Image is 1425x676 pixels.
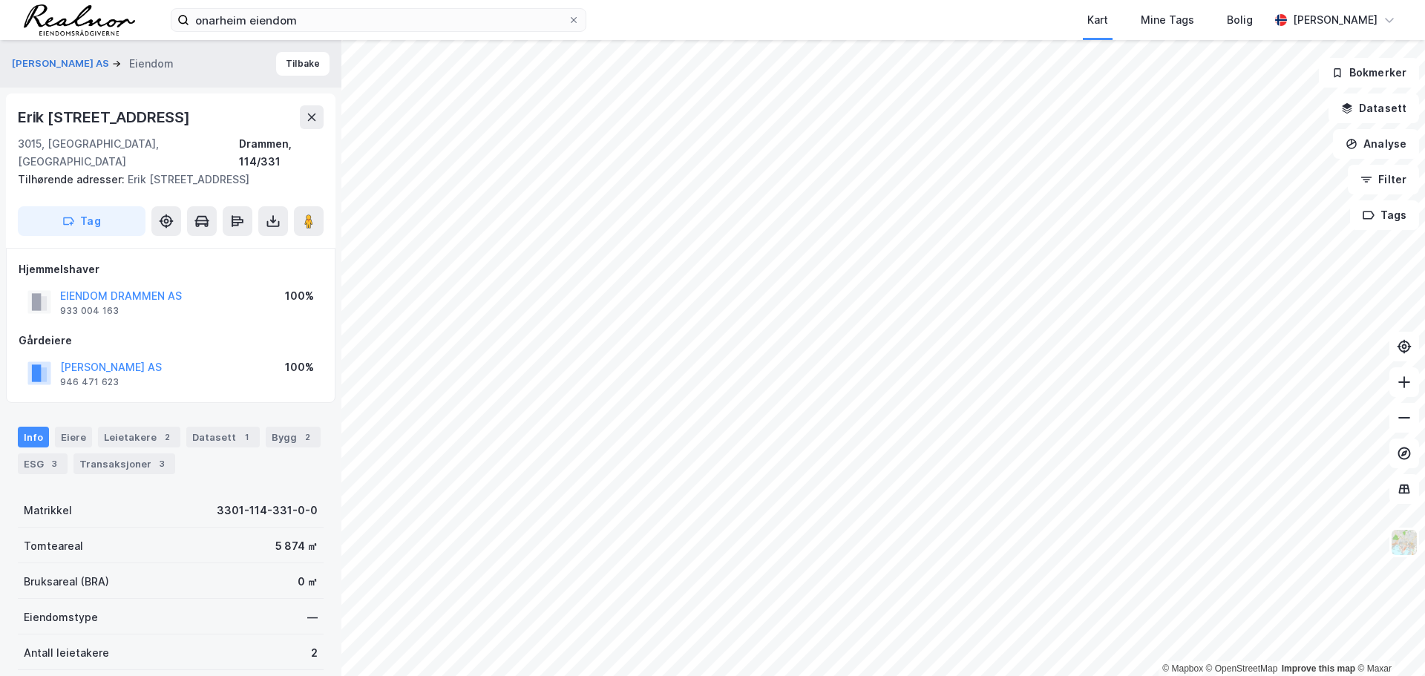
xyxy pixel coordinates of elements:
div: Eiere [55,427,92,447]
div: 100% [285,358,314,376]
div: Antall leietakere [24,644,109,662]
div: Leietakere [98,427,180,447]
div: — [307,608,318,626]
img: realnor-logo.934646d98de889bb5806.png [24,4,135,36]
span: Tilhørende adresser: [18,173,128,186]
div: Bruksareal (BRA) [24,573,109,591]
div: Tomteareal [24,537,83,555]
div: 946 471 623 [60,376,119,388]
div: 933 004 163 [60,305,119,317]
div: [PERSON_NAME] [1293,11,1377,29]
a: Mapbox [1162,663,1203,674]
button: Tag [18,206,145,236]
div: Mine Tags [1141,11,1194,29]
div: Bygg [266,427,321,447]
input: Søk på adresse, matrikkel, gårdeiere, leietakere eller personer [189,9,568,31]
button: Filter [1348,165,1419,194]
div: Eiendom [129,55,174,73]
img: Z [1390,528,1418,557]
div: Kart [1087,11,1108,29]
div: Drammen, 114/331 [239,135,324,171]
div: 1 [239,430,254,444]
button: Tilbake [276,52,330,76]
div: 3 [47,456,62,471]
div: Kontrollprogram for chat [1351,605,1425,676]
button: Bokmerker [1319,58,1419,88]
div: Hjemmelshaver [19,260,323,278]
button: [PERSON_NAME] AS [12,56,112,71]
div: 100% [285,287,314,305]
button: Analyse [1333,129,1419,159]
div: Info [18,427,49,447]
a: OpenStreetMap [1206,663,1278,674]
div: 2 [311,644,318,662]
div: Eiendomstype [24,608,98,626]
div: Datasett [186,427,260,447]
div: Gårdeiere [19,332,323,350]
div: Erik [STREET_ADDRESS] [18,105,193,129]
div: 3301-114-331-0-0 [217,502,318,519]
div: Transaksjoner [73,453,175,474]
div: ESG [18,453,68,474]
div: Matrikkel [24,502,72,519]
div: 5 874 ㎡ [275,537,318,555]
button: Tags [1350,200,1419,230]
iframe: Chat Widget [1351,605,1425,676]
div: 2 [300,430,315,444]
div: 0 ㎡ [298,573,318,591]
div: 3 [154,456,169,471]
div: 3015, [GEOGRAPHIC_DATA], [GEOGRAPHIC_DATA] [18,135,239,171]
div: Bolig [1227,11,1253,29]
button: Datasett [1329,93,1419,123]
a: Improve this map [1282,663,1355,674]
div: Erik [STREET_ADDRESS] [18,171,312,188]
div: 2 [160,430,174,444]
